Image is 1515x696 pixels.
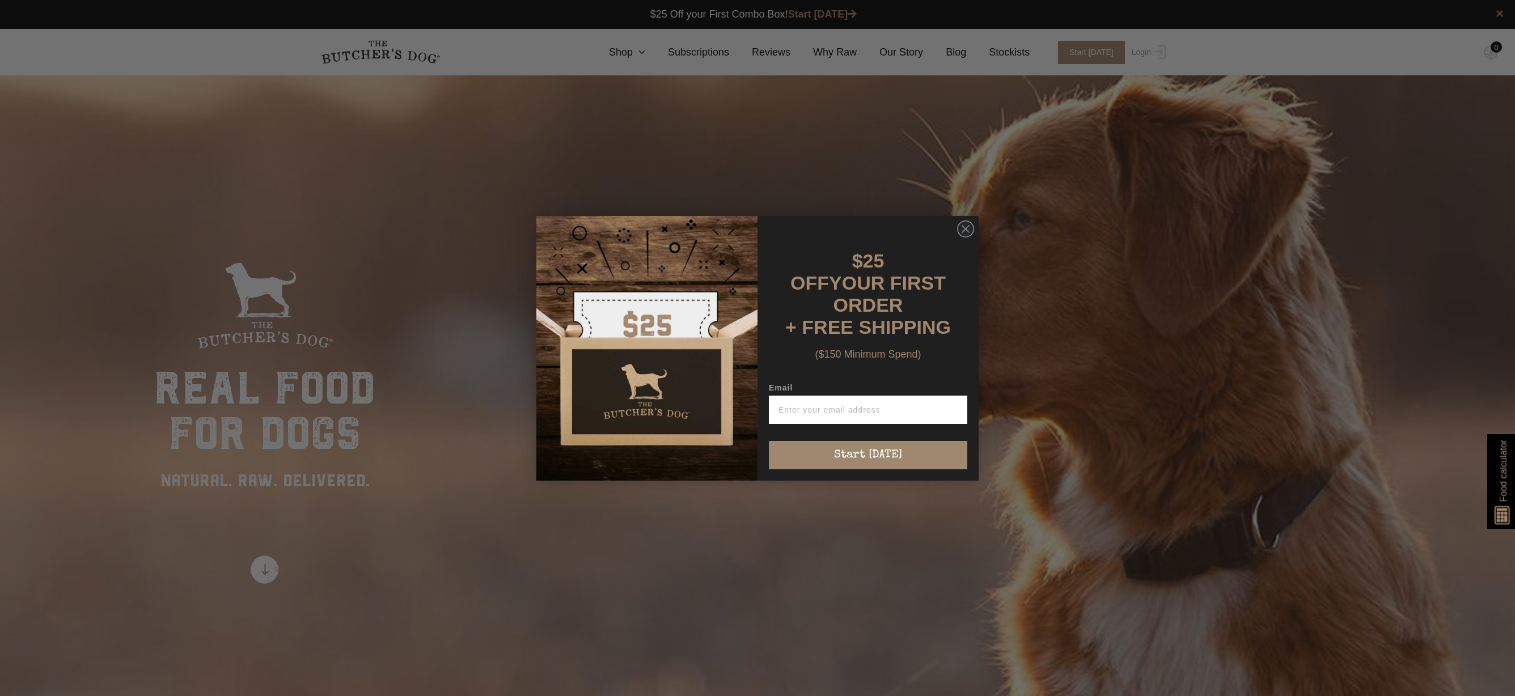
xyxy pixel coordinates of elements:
img: d0d537dc-5429-4832-8318-9955428ea0a1.jpeg [536,216,757,481]
span: YOUR FIRST ORDER + FREE SHIPPING [785,272,951,338]
label: Email [769,383,967,396]
button: Close dialog [957,220,974,237]
span: $25 OFF [790,250,884,294]
span: ($150 Minimum Spend) [815,349,921,360]
span: Food calculator [1496,440,1510,502]
input: Enter your email address [769,396,967,424]
button: Start [DATE] [769,441,967,469]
